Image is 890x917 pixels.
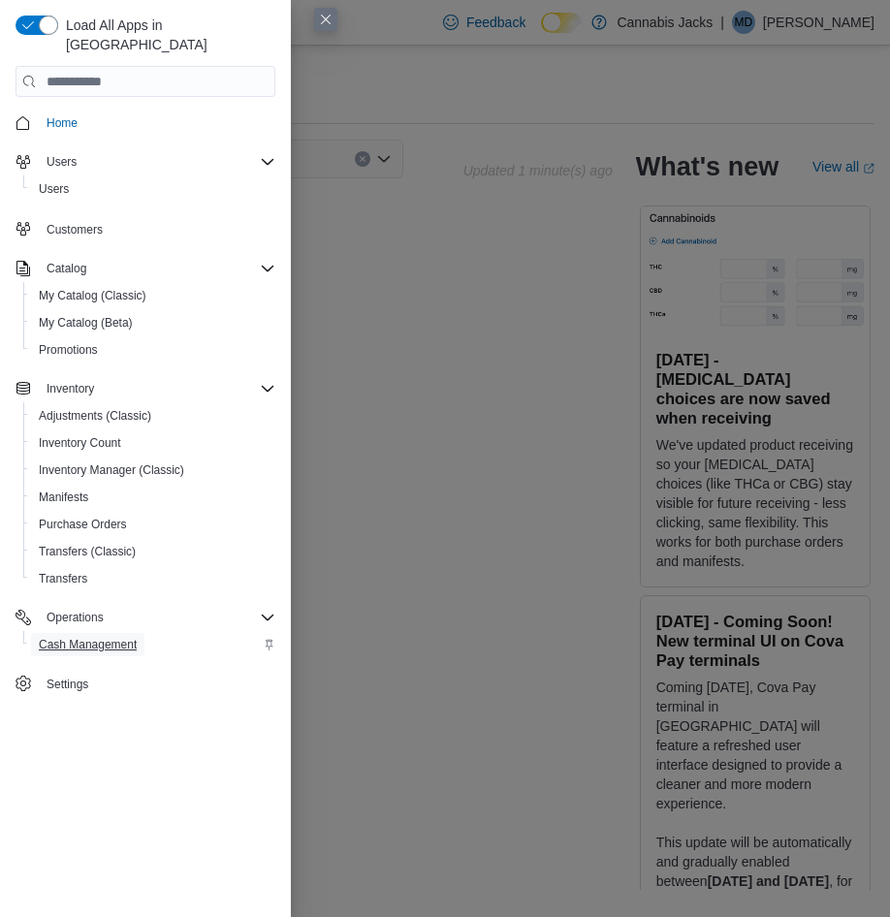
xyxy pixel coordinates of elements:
[39,216,275,240] span: Customers
[31,404,159,427] a: Adjustments (Classic)
[8,214,283,242] button: Customers
[39,544,136,559] span: Transfers (Classic)
[31,284,275,307] span: My Catalog (Classic)
[47,222,103,237] span: Customers
[39,377,102,400] button: Inventory
[39,315,133,331] span: My Catalog (Beta)
[39,342,98,358] span: Promotions
[31,486,96,509] a: Manifests
[31,458,192,482] a: Inventory Manager (Classic)
[23,484,283,511] button: Manifests
[31,311,275,334] span: My Catalog (Beta)
[39,462,184,478] span: Inventory Manager (Classic)
[23,538,283,565] button: Transfers (Classic)
[23,402,283,429] button: Adjustments (Classic)
[39,218,111,241] a: Customers
[8,604,283,631] button: Operations
[31,513,135,536] a: Purchase Orders
[58,16,275,54] span: Load All Apps in [GEOGRAPHIC_DATA]
[23,565,283,592] button: Transfers
[31,567,275,590] span: Transfers
[47,261,86,276] span: Catalog
[39,377,275,400] span: Inventory
[31,633,144,656] a: Cash Management
[8,109,283,137] button: Home
[39,111,275,135] span: Home
[47,154,77,170] span: Users
[23,511,283,538] button: Purchase Orders
[23,457,283,484] button: Inventory Manager (Classic)
[31,513,275,536] span: Purchase Orders
[8,255,283,282] button: Catalog
[23,336,283,364] button: Promotions
[39,571,87,586] span: Transfers
[31,404,275,427] span: Adjustments (Classic)
[8,670,283,698] button: Settings
[39,181,69,197] span: Users
[39,435,121,451] span: Inventory Count
[31,338,275,362] span: Promotions
[31,633,275,656] span: Cash Management
[23,631,283,658] button: Cash Management
[39,257,94,280] button: Catalog
[31,431,129,455] a: Inventory Count
[39,111,85,135] a: Home
[39,288,146,303] span: My Catalog (Classic)
[39,150,84,174] button: Users
[31,540,143,563] a: Transfers (Classic)
[31,177,275,201] span: Users
[39,257,275,280] span: Catalog
[31,284,154,307] a: My Catalog (Classic)
[39,408,151,424] span: Adjustments (Classic)
[31,431,275,455] span: Inventory Count
[47,610,104,625] span: Operations
[8,148,283,175] button: Users
[31,486,275,509] span: Manifests
[23,429,283,457] button: Inventory Count
[23,282,283,309] button: My Catalog (Classic)
[23,309,283,336] button: My Catalog (Beta)
[31,540,275,563] span: Transfers (Classic)
[31,567,95,590] a: Transfers
[39,673,96,696] a: Settings
[47,381,94,396] span: Inventory
[39,150,275,174] span: Users
[47,115,78,131] span: Home
[31,338,106,362] a: Promotions
[23,175,283,203] button: Users
[31,458,275,482] span: Inventory Manager (Classic)
[39,490,88,505] span: Manifests
[8,375,283,402] button: Inventory
[39,606,275,629] span: Operations
[39,672,275,696] span: Settings
[314,8,337,31] button: Close this dialog
[39,637,137,652] span: Cash Management
[31,311,141,334] a: My Catalog (Beta)
[39,517,127,532] span: Purchase Orders
[47,677,88,692] span: Settings
[31,177,77,201] a: Users
[39,606,111,629] button: Operations
[16,101,275,702] nav: Complex example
